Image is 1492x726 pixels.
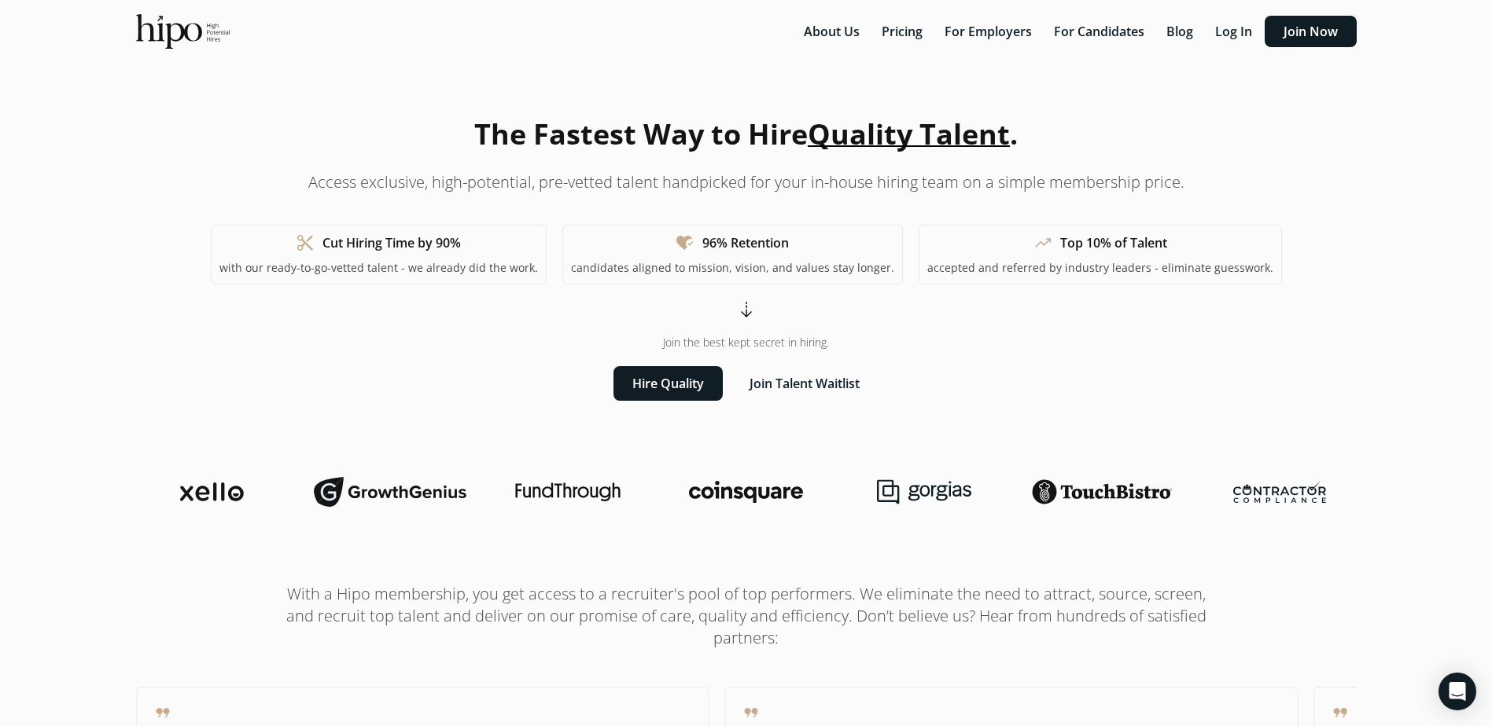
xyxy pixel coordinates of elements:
span: arrow_cool_down [737,300,756,319]
button: Join Now [1265,16,1357,47]
a: Join Now [1265,23,1357,40]
button: Blog [1157,16,1203,47]
p: with our ready-to-go-vetted talent - we already did the work. [219,260,538,276]
img: coinsquare-logo [689,481,802,503]
h1: Top 10% of Talent [1060,233,1167,252]
p: accepted and referred by industry leaders - eliminate guesswork. [927,260,1273,276]
img: xello-logo [180,482,244,501]
a: Log In [1206,23,1265,40]
img: contractor-compliance-logo [1233,481,1326,503]
button: Pricing [872,16,932,47]
img: fundthrough-logo [515,482,621,501]
span: format_quote [1330,703,1349,722]
p: candidates aligned to mission, vision, and values stay longer. [571,260,894,276]
h1: 96% Retention [702,233,789,252]
button: For Candidates [1044,16,1154,47]
img: gorgias-logo [877,479,971,504]
button: Join Talent Waitlist [731,366,879,401]
div: Open Intercom Messenger [1439,673,1476,710]
span: format_quote [153,703,171,722]
p: Access exclusive, high-potential, pre-vetted talent handpicked for your in-house hiring team on a... [308,171,1184,193]
a: Blog [1157,23,1206,40]
a: Pricing [872,23,935,40]
a: About Us [794,23,872,40]
img: growthgenius-logo [314,476,466,508]
button: About Us [794,16,869,47]
a: For Employers [935,23,1044,40]
span: Join the best kept secret in hiring. [663,335,829,350]
a: For Candidates [1044,23,1157,40]
h1: With a Hipo membership, you get access to a recruiter's pool of top performers. We eliminate the ... [274,583,1218,649]
span: format_quote [741,703,760,722]
h1: Cut Hiring Time by 90% [322,233,461,252]
span: Quality Talent [808,115,1010,153]
button: For Employers [935,16,1041,47]
button: Hire Quality [613,366,723,401]
span: trending_up [1033,233,1052,252]
img: official-logo [136,14,230,49]
span: heart_check [676,233,694,252]
span: content_cut [296,233,315,252]
button: Log In [1206,16,1262,47]
img: touchbistro-logo [1032,479,1172,504]
h1: The Fastest Way to Hire . [474,113,1018,156]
